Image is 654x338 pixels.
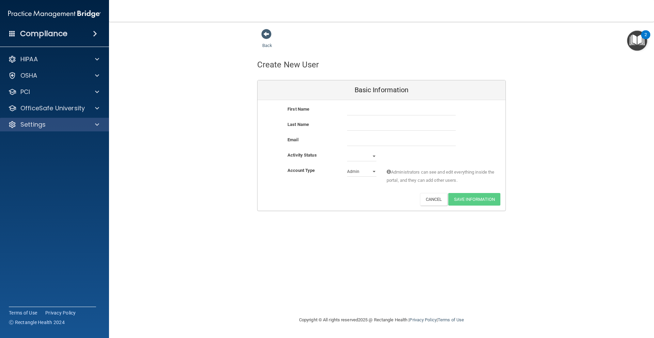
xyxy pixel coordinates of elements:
div: Copyright © All rights reserved 2025 @ Rectangle Health | | [257,309,506,331]
a: HIPAA [8,55,99,63]
img: PMB logo [8,7,101,21]
a: Privacy Policy [45,309,76,316]
b: Last Name [287,122,309,127]
a: Back [262,35,272,48]
h4: Create New User [257,60,319,69]
p: Settings [20,120,46,129]
span: Ⓒ Rectangle Health 2024 [9,319,65,326]
a: OSHA [8,71,99,80]
b: Activity Status [287,152,317,158]
p: OSHA [20,71,37,80]
a: Terms of Use [9,309,37,316]
button: Open Resource Center, 2 new notifications [627,31,647,51]
b: Account Type [287,168,315,173]
p: HIPAA [20,55,38,63]
button: Cancel [420,193,448,206]
span: Administrators can see and edit everything inside the portal, and they can add other users. [387,168,495,184]
b: Email [287,137,298,142]
a: Privacy Policy [409,317,436,322]
a: Settings [8,120,99,129]
a: OfficeSafe University [8,104,99,112]
p: OfficeSafe University [20,104,85,112]
a: PCI [8,88,99,96]
div: 2 [644,35,647,44]
b: First Name [287,107,309,112]
div: Basic Information [258,80,505,100]
h4: Compliance [20,29,67,38]
p: PCI [20,88,30,96]
button: Save Information [448,193,500,206]
a: Terms of Use [438,317,464,322]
